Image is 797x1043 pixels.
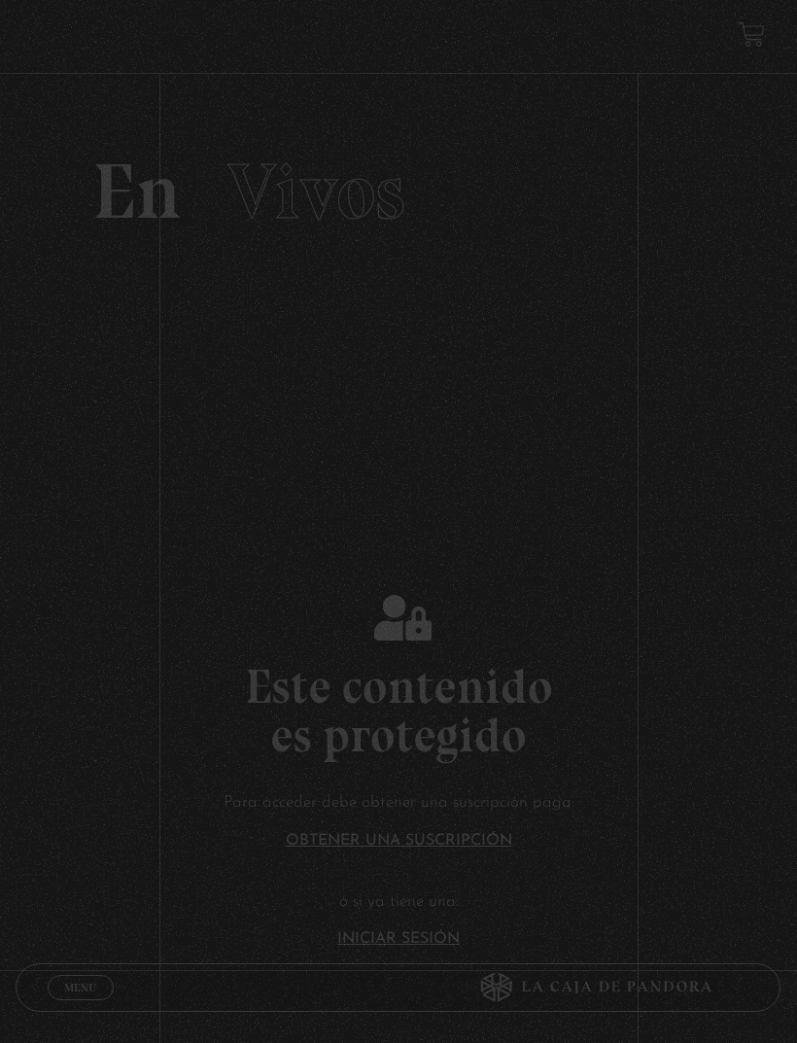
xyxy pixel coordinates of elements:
a: Iniciar Sesión [337,931,460,947]
span: Vivos [227,145,405,238]
span: Cerrar [58,998,104,1012]
a: Obtener una suscripción [286,833,512,849]
a: View your shopping cart [739,20,765,47]
h2: En [92,153,705,230]
span: Menu [65,982,97,993]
